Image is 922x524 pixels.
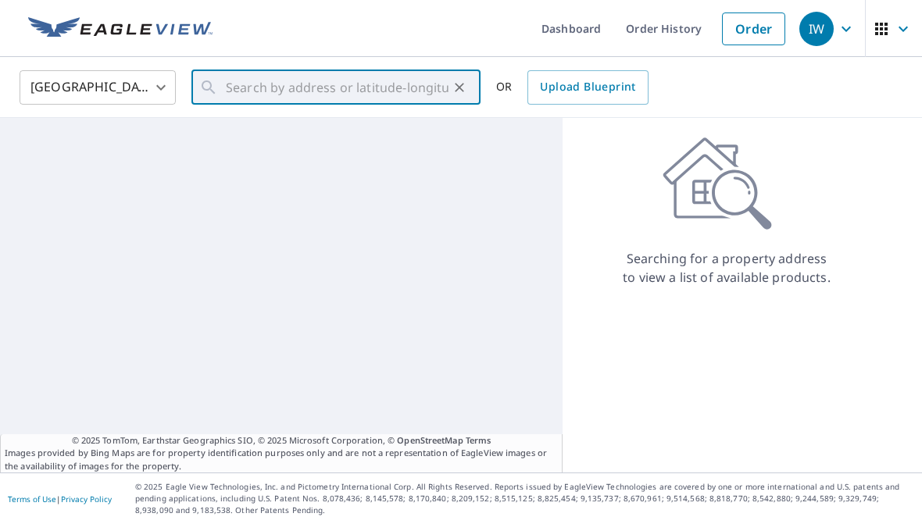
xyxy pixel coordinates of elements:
[8,494,112,504] p: |
[622,249,831,287] p: Searching for a property address to view a list of available products.
[527,70,648,105] a: Upload Blueprint
[20,66,176,109] div: [GEOGRAPHIC_DATA]
[226,66,448,109] input: Search by address or latitude-longitude
[397,434,463,446] a: OpenStreetMap
[466,434,491,446] a: Terms
[540,77,635,97] span: Upload Blueprint
[28,17,213,41] img: EV Logo
[8,494,56,504] a: Terms of Use
[72,434,491,447] span: © 2025 TomTom, Earthstar Geographics SIO, © 2025 Microsoft Corporation, ©
[799,12,834,46] div: IW
[448,77,470,98] button: Clear
[61,494,112,504] a: Privacy Policy
[496,70,649,105] div: OR
[135,481,914,516] p: © 2025 Eagle View Technologies, Inc. and Pictometry International Corp. All Rights Reserved. Repo...
[722,12,785,45] a: Order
